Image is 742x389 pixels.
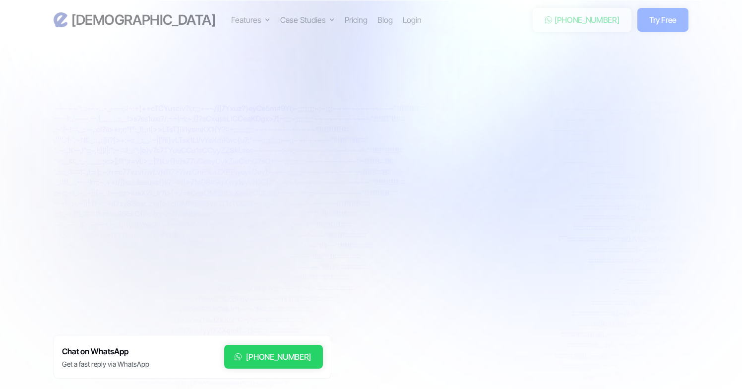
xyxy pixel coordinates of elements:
h3: [DEMOGRAPHIC_DATA] [71,11,215,29]
a: Pricing [345,14,368,26]
div: Case Studies [280,14,326,26]
div: [PHONE_NUMBER] [246,351,311,363]
div: Features [231,14,261,26]
a: [PHONE_NUMBER] [224,345,323,369]
div: Features [231,14,270,26]
a: Try Free [637,8,688,32]
a: Login [403,14,422,26]
div: [PHONE_NUMBER] [555,14,619,26]
a: [PHONE_NUMBER] [533,8,631,32]
a: Blog [377,14,393,26]
h6: Chat on WhatsApp [62,345,149,358]
a: home [54,11,215,29]
div: Case Studies [280,14,335,26]
div: Get a fast reply via WhatsApp [62,359,149,369]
